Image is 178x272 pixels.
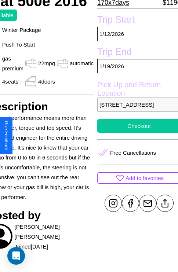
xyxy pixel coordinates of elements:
[2,54,23,73] p: gas premium
[2,77,18,87] p: 4 seats
[14,242,48,251] p: Joined [DATE]
[7,247,25,265] div: Open Intercom Messenger
[70,58,94,68] p: automatic
[14,222,94,242] p: [PERSON_NAME] [PERSON_NAME]
[4,121,9,151] div: Give Feedback
[23,76,38,87] img: gas
[38,77,55,87] p: 4 doors
[110,148,156,158] p: Free Cancellations
[38,58,55,68] p: 22 mpg
[23,58,38,69] img: gas
[126,173,164,183] p: Add to favorites
[55,58,70,69] img: gas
